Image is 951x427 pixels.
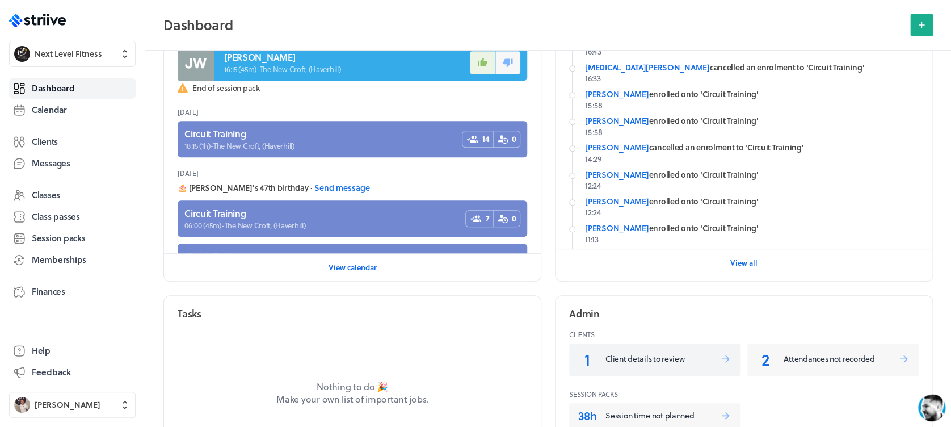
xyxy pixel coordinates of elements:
[178,182,527,194] div: 🎂 [PERSON_NAME]'s 47th birthday
[32,254,86,266] span: Memberships
[585,100,919,111] p: 15:58
[35,48,102,60] span: Next Level Fitness
[569,344,740,376] a: 1Client details to review
[585,169,919,181] div: enrolled onto 'Circuit Training'
[784,353,898,365] p: Attendances not recorded
[511,213,516,224] span: 0
[32,136,58,148] span: Clients
[35,399,100,411] span: [PERSON_NAME]
[482,133,489,145] span: 14
[32,366,71,378] span: Feedback
[9,41,136,67] button: Next Level FitnessNext Level Fitness
[178,103,527,121] header: [DATE]
[585,153,919,165] p: 14:29
[511,133,516,145] span: 0
[585,196,919,207] div: enrolled onto 'Circuit Training'
[32,157,70,169] span: Messages
[14,46,30,62] img: Next Level Fitness
[310,182,312,194] span: ·
[9,392,136,418] button: Ben Robinson[PERSON_NAME]
[180,352,190,358] tspan: GIF
[585,223,919,234] div: enrolled onto 'Circuit Training'
[329,256,377,279] button: View calendar
[32,82,74,94] span: Dashboard
[314,182,370,194] button: Send message
[9,78,136,99] a: Dashboard
[34,8,54,28] img: US
[9,185,136,206] a: Classes
[262,380,443,406] p: Nothing to do 🎉 Make your own list of important jobs.
[585,234,919,245] p: 11:13
[9,362,136,383] button: Feedback
[585,61,709,73] a: [MEDICAL_DATA][PERSON_NAME]
[585,195,649,207] a: [PERSON_NAME]
[918,394,945,421] iframe: gist-messenger-bubble-iframe
[585,207,919,218] p: 12:24
[63,7,162,19] div: [PERSON_NAME]
[9,100,136,120] a: Calendar
[32,345,51,357] span: Help
[329,262,377,273] span: View calendar
[585,127,919,138] p: 15:58
[585,115,919,127] div: enrolled onto 'Circuit Training'
[585,88,649,100] a: [PERSON_NAME]
[178,164,527,182] header: [DATE]
[605,353,720,365] p: Client details to review
[9,282,136,302] a: Finances
[569,385,919,403] header: Session Packs
[32,211,80,223] span: Class passes
[32,104,67,116] span: Calendar
[14,397,30,413] img: Ben Robinson
[63,21,162,28] div: Typically replies in a few minutes
[163,14,903,36] h2: Dashboard
[32,232,85,244] span: Session packs
[9,341,136,361] a: Help
[32,189,60,201] span: Classes
[486,213,490,224] span: 7
[730,258,758,268] span: View all
[32,286,65,298] span: Finances
[569,325,919,344] header: Clients
[569,307,600,321] h2: Admin
[9,153,136,174] a: Messages
[585,89,919,100] div: enrolled onto 'Circuit Training'
[585,46,919,57] p: 16:43
[730,252,758,274] button: View all
[9,132,136,152] a: Clients
[585,169,649,181] a: [PERSON_NAME]
[34,7,213,30] div: US[PERSON_NAME]Typically replies in a few minutes
[172,340,197,371] button: />GIF
[9,250,136,270] a: Memberships
[585,180,919,191] p: 12:24
[585,141,649,153] a: [PERSON_NAME]
[574,408,601,424] p: 38h
[178,307,201,321] h2: Tasks
[9,228,136,249] a: Session packs
[585,115,649,127] a: [PERSON_NAME]
[585,73,919,84] p: 16:33
[192,82,527,94] span: End of session pack
[585,62,919,73] div: cancelled an enrolment to 'Circuit Training'
[9,207,136,227] a: Class passes
[574,348,601,370] p: 1
[177,350,192,359] g: />
[752,348,779,370] p: 2
[585,142,919,153] div: cancelled an enrolment to 'Circuit Training'
[605,410,720,421] p: Session time not planned
[747,344,919,376] a: 2Attendances not recorded
[585,222,649,234] a: [PERSON_NAME]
